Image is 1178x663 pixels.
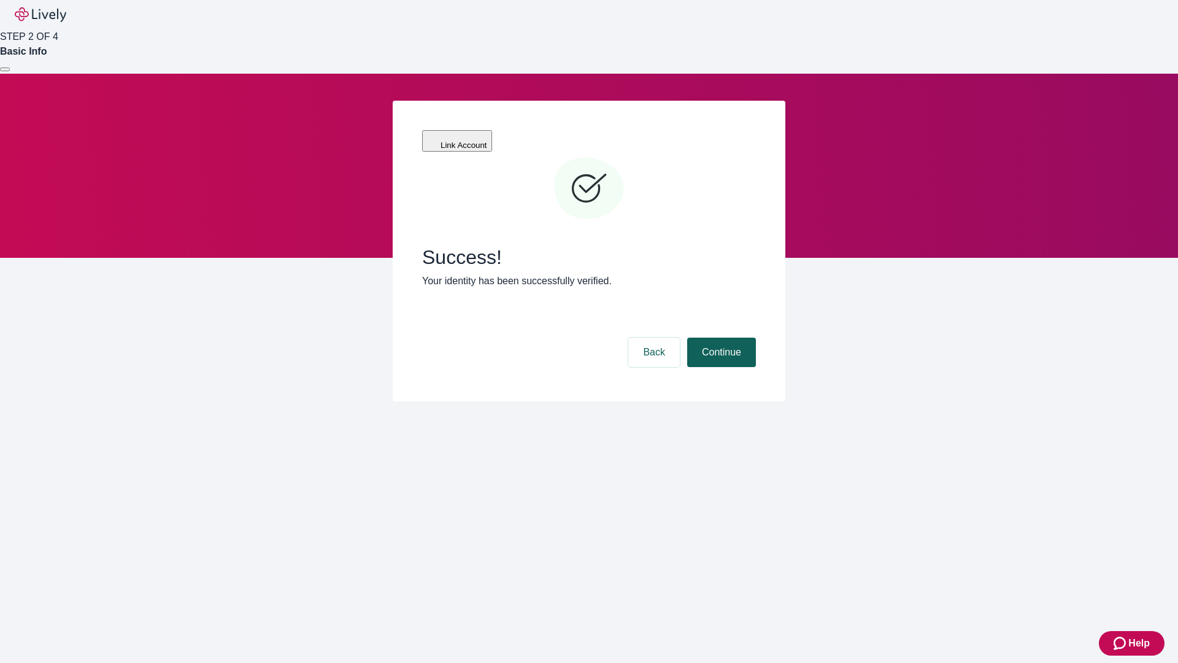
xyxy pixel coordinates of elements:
svg: Checkmark icon [552,152,626,226]
button: Zendesk support iconHelp [1099,631,1165,656]
button: Continue [687,338,756,367]
span: Success! [422,246,756,269]
p: Your identity has been successfully verified. [422,274,756,289]
span: Help [1128,636,1150,651]
svg: Zendesk support icon [1114,636,1128,651]
button: Link Account [422,130,492,152]
button: Back [628,338,680,367]
img: Lively [15,7,66,22]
